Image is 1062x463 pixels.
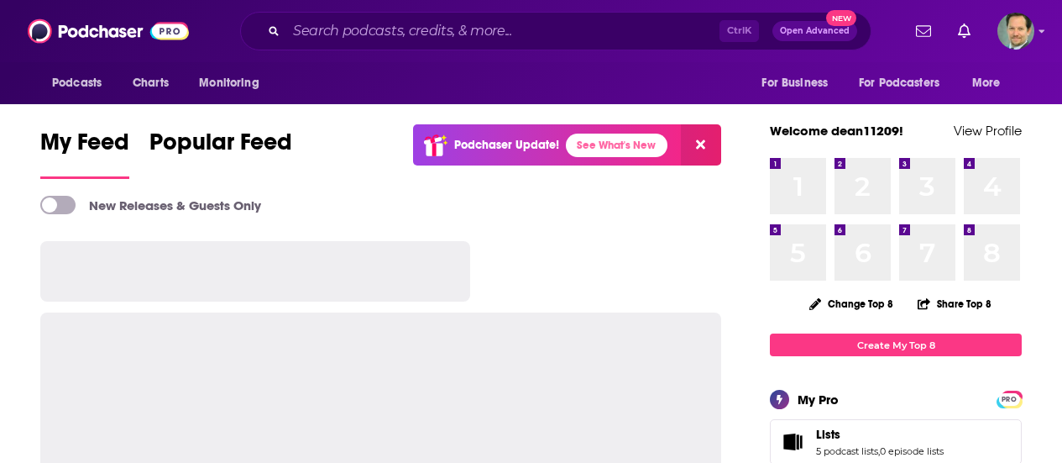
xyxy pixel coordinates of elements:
a: Show notifications dropdown [909,17,938,45]
a: Lists [776,430,809,454]
span: , [878,445,880,457]
div: Search podcasts, credits, & more... [240,12,871,50]
button: Change Top 8 [799,293,903,314]
button: open menu [187,67,280,99]
a: PRO [999,392,1019,405]
span: Open Advanced [780,27,850,35]
span: For Business [761,71,828,95]
span: For Podcasters [859,71,939,95]
a: View Profile [954,123,1022,139]
a: New Releases & Guests Only [40,196,261,214]
span: Monitoring [199,71,259,95]
span: Charts [133,71,169,95]
button: open menu [960,67,1022,99]
span: More [972,71,1001,95]
button: open menu [40,67,123,99]
a: Show notifications dropdown [951,17,977,45]
span: Logged in as dean11209 [997,13,1034,50]
img: Podchaser - Follow, Share and Rate Podcasts [28,15,189,47]
a: My Feed [40,128,129,179]
div: My Pro [798,392,839,408]
a: 5 podcast lists [816,445,878,457]
a: Create My Top 8 [770,334,1022,356]
span: PRO [999,393,1019,406]
a: See What's New [566,134,667,157]
button: Share Top 8 [917,287,992,320]
a: Lists [816,427,944,442]
button: Open AdvancedNew [772,21,857,41]
button: open menu [750,67,849,99]
button: Show profile menu [997,13,1034,50]
input: Search podcasts, credits, & more... [286,18,719,45]
span: New [826,10,856,26]
a: Popular Feed [149,128,292,179]
span: My Feed [40,128,129,166]
a: Charts [122,67,179,99]
button: open menu [848,67,964,99]
span: Popular Feed [149,128,292,166]
a: Welcome dean11209! [770,123,903,139]
span: Ctrl K [719,20,759,42]
a: 0 episode lists [880,445,944,457]
span: Podcasts [52,71,102,95]
span: Lists [816,427,840,442]
p: Podchaser Update! [454,138,559,152]
img: User Profile [997,13,1034,50]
